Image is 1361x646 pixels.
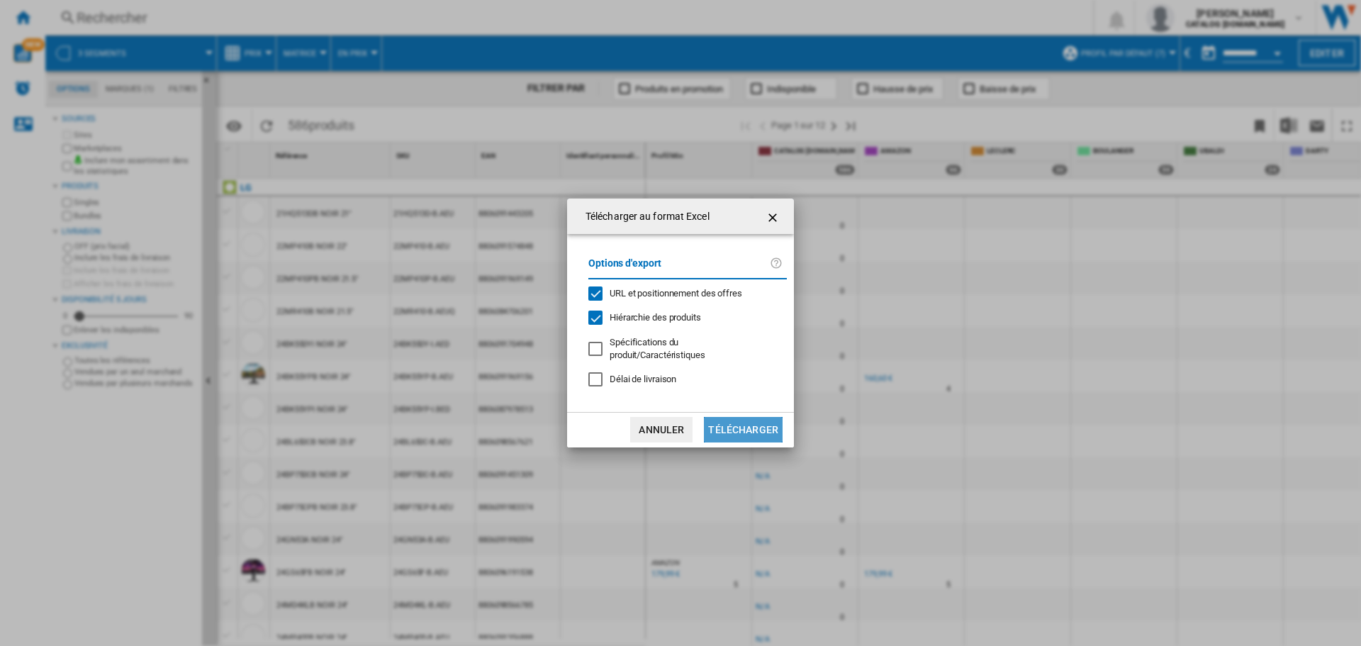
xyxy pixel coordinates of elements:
md-checkbox: Hiérarchie des produits [588,311,775,325]
span: Hiérarchie des produits [610,312,701,323]
label: Options d'export [588,255,770,282]
h4: Télécharger au format Excel [578,210,710,224]
button: Annuler [630,417,693,442]
span: Délai de livraison [610,374,676,384]
md-checkbox: Délai de livraison [588,373,787,386]
div: S'applique uniquement à la vision catégorie [610,336,775,362]
span: Spécifications du produit/Caractéristiques [610,337,705,360]
ng-md-icon: getI18NText('BUTTONS.CLOSE_DIALOG') [766,209,783,226]
span: URL et positionnement des offres [610,288,742,299]
md-checkbox: URL et positionnement des offres [588,286,775,300]
button: getI18NText('BUTTONS.CLOSE_DIALOG') [760,202,788,230]
button: Télécharger [704,417,783,442]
